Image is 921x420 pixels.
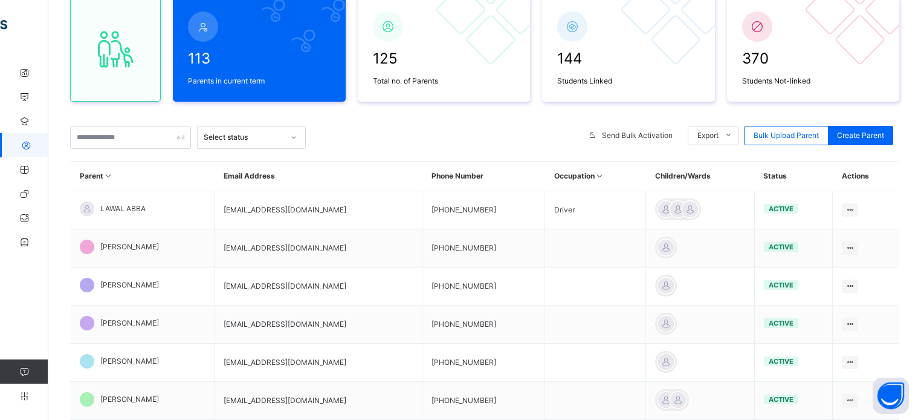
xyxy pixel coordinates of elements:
[873,378,909,414] button: Open asap
[422,267,545,306] td: [PHONE_NUMBER]
[557,48,700,70] span: 144
[422,306,545,344] td: [PHONE_NUMBER]
[697,130,719,141] span: Export
[754,162,832,191] th: Status
[100,394,159,405] span: [PERSON_NAME]
[422,229,545,267] td: [PHONE_NUMBER]
[602,130,673,141] span: Send Bulk Activation
[100,318,159,329] span: [PERSON_NAME]
[373,48,515,70] span: 125
[215,162,422,191] th: Email Address
[557,76,700,87] span: Students Linked
[422,344,545,382] td: [PHONE_NUMBER]
[422,191,545,229] td: [PHONE_NUMBER]
[769,319,793,327] span: active
[373,76,515,87] span: Total no. of Parents
[833,162,899,191] th: Actions
[215,306,422,344] td: [EMAIL_ADDRESS][DOMAIN_NAME]
[215,191,422,229] td: [EMAIL_ADDRESS][DOMAIN_NAME]
[742,48,885,70] span: 370
[188,76,331,87] span: Parents in current term
[103,171,114,180] i: Sort in Ascending Order
[188,48,331,70] span: 113
[422,162,545,191] th: Phone Number
[100,356,159,367] span: [PERSON_NAME]
[769,395,793,404] span: active
[71,162,215,191] th: Parent
[769,243,793,251] span: active
[100,280,159,290] span: [PERSON_NAME]
[754,130,819,141] span: Bulk Upload Parent
[646,162,754,191] th: Children/Wards
[595,171,605,180] i: Sort in Ascending Order
[769,281,793,289] span: active
[215,344,422,382] td: [EMAIL_ADDRESS][DOMAIN_NAME]
[545,191,646,229] td: Driver
[769,357,793,366] span: active
[204,132,283,143] div: Select status
[769,205,793,213] span: active
[545,162,646,191] th: Occupation
[837,130,884,141] span: Create Parent
[215,382,422,420] td: [EMAIL_ADDRESS][DOMAIN_NAME]
[422,382,545,420] td: [PHONE_NUMBER]
[215,267,422,306] td: [EMAIL_ADDRESS][DOMAIN_NAME]
[100,203,146,214] span: LAWAL ABBA
[215,229,422,267] td: [EMAIL_ADDRESS][DOMAIN_NAME]
[742,76,885,87] span: Students Not-linked
[100,241,159,252] span: [PERSON_NAME]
